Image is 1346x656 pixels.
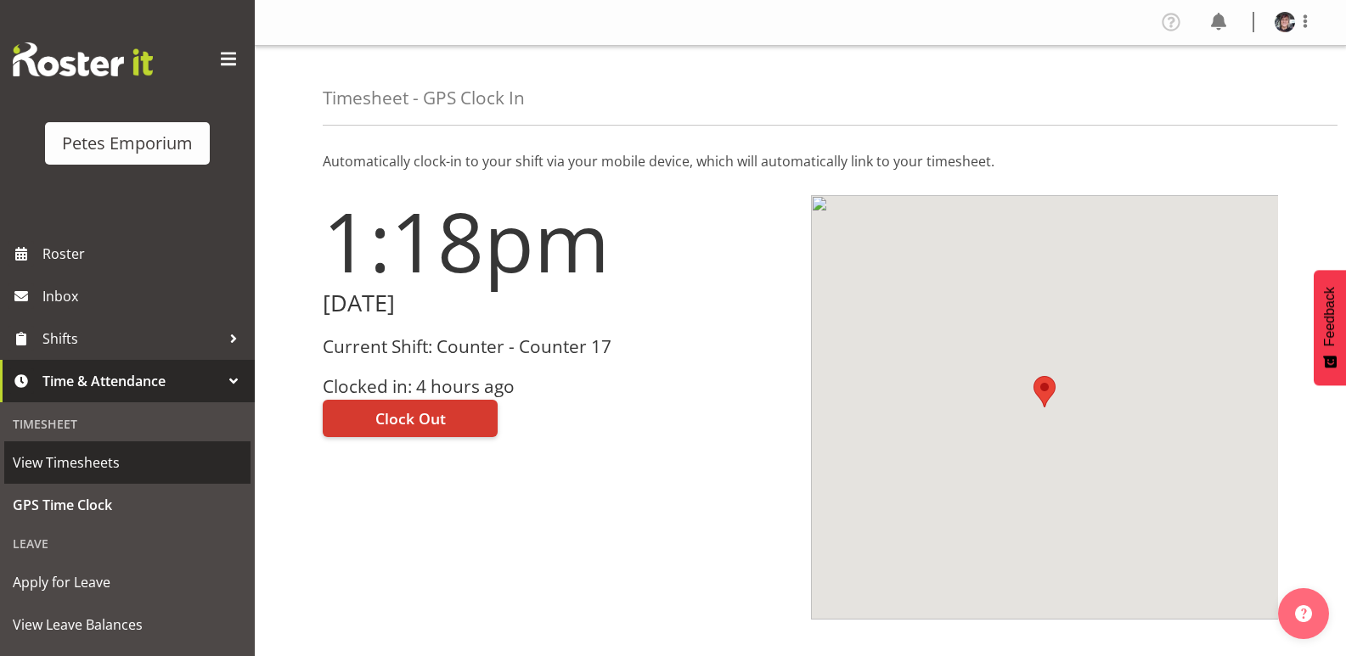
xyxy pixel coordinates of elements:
[323,377,791,396] h3: Clocked in: 4 hours ago
[1314,270,1346,385] button: Feedback - Show survey
[1275,12,1295,32] img: michelle-whaleb4506e5af45ffd00a26cc2b6420a9100.png
[323,195,791,287] h1: 1:18pm
[323,151,1278,171] p: Automatically clock-in to your shift via your mobile device, which will automatically link to you...
[4,406,251,441] div: Timesheet
[1322,287,1338,346] span: Feedback
[42,241,246,266] span: Roster
[13,42,153,76] img: Rosterit website logo
[62,131,193,156] div: Petes Emporium
[13,569,242,595] span: Apply for Leave
[323,337,791,356] h3: Current Shift: Counter - Counter 17
[42,368,221,394] span: Time & Attendance
[13,612,242,637] span: View Leave Balances
[4,484,251,526] a: GPS Time Clock
[4,441,251,484] a: View Timesheets
[4,561,251,603] a: Apply for Leave
[42,326,221,351] span: Shifts
[13,450,242,475] span: View Timesheets
[13,492,242,518] span: GPS Time Clock
[42,283,246,309] span: Inbox
[375,407,446,429] span: Clock Out
[1295,605,1312,622] img: help-xxl-2.png
[4,603,251,646] a: View Leave Balances
[323,290,791,317] h2: [DATE]
[323,88,525,108] h4: Timesheet - GPS Clock In
[323,400,498,437] button: Clock Out
[4,526,251,561] div: Leave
